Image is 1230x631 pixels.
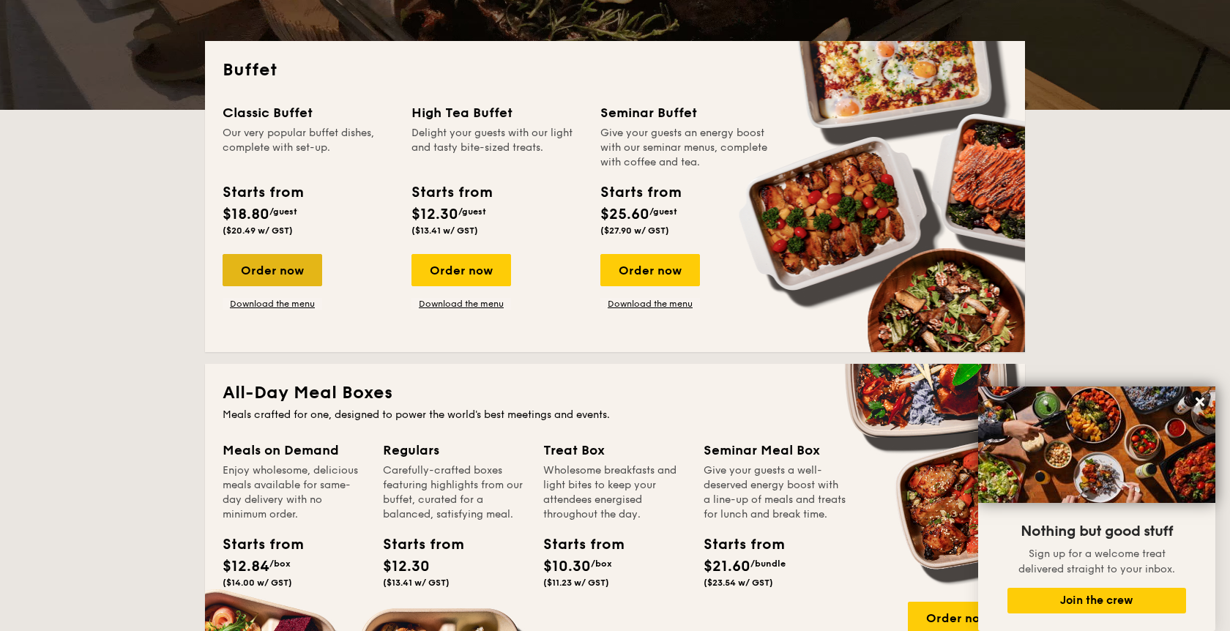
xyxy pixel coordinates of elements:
div: Starts from [600,182,680,204]
span: $12.30 [411,206,458,223]
div: Seminar Meal Box [704,440,846,460]
button: Join the crew [1007,588,1186,613]
div: Meals crafted for one, designed to power the world's best meetings and events. [223,408,1007,422]
div: Order now [600,254,700,286]
div: Classic Buffet [223,102,394,123]
div: Wholesome breakfasts and light bites to keep your attendees energised throughout the day. [543,463,686,522]
div: Meals on Demand [223,440,365,460]
div: Give your guests a well-deserved energy boost with a line-up of meals and treats for lunch and br... [704,463,846,522]
div: Starts from [383,534,449,556]
span: $18.80 [223,206,269,223]
span: Nothing but good stuff [1021,523,1173,540]
img: DSC07876-Edit02-Large.jpeg [978,387,1215,503]
span: ($27.90 w/ GST) [600,225,669,236]
span: ($13.41 w/ GST) [411,225,478,236]
span: $25.60 [600,206,649,223]
div: Regulars [383,440,526,460]
span: $12.84 [223,558,269,575]
div: Enjoy wholesome, delicious meals available for same-day delivery with no minimum order. [223,463,365,522]
div: Order now [411,254,511,286]
div: Carefully-crafted boxes featuring highlights from our buffet, curated for a balanced, satisfying ... [383,463,526,522]
h2: All-Day Meal Boxes [223,381,1007,405]
div: Treat Box [543,440,686,460]
button: Close [1188,390,1212,414]
span: ($13.41 w/ GST) [383,578,450,588]
span: ($11.23 w/ GST) [543,578,609,588]
span: ($23.54 w/ GST) [704,578,773,588]
span: /guest [649,206,677,217]
div: Starts from [223,182,302,204]
span: /box [591,559,612,569]
span: ($20.49 w/ GST) [223,225,293,236]
span: /bundle [750,559,786,569]
span: /guest [269,206,297,217]
div: Starts from [223,534,288,556]
a: Download the menu [223,298,322,310]
a: Download the menu [411,298,511,310]
div: Order now [223,254,322,286]
span: /guest [458,206,486,217]
span: /box [269,559,291,569]
h2: Buffet [223,59,1007,82]
a: Download the menu [600,298,700,310]
span: Sign up for a welcome treat delivered straight to your inbox. [1018,548,1175,575]
div: High Tea Buffet [411,102,583,123]
span: $10.30 [543,558,591,575]
span: $21.60 [704,558,750,575]
div: Our very popular buffet dishes, complete with set-up. [223,126,394,170]
span: $12.30 [383,558,430,575]
div: Seminar Buffet [600,102,772,123]
div: Delight your guests with our light and tasty bite-sized treats. [411,126,583,170]
div: Starts from [704,534,769,556]
span: ($14.00 w/ GST) [223,578,292,588]
div: Starts from [543,534,609,556]
div: Give your guests an energy boost with our seminar menus, complete with coffee and tea. [600,126,772,170]
div: Starts from [411,182,491,204]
